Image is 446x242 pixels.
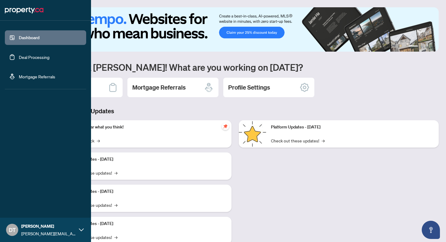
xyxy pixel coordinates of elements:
[271,124,434,131] p: Platform Updates - [DATE]
[114,202,117,208] span: →
[422,221,440,239] button: Open asap
[19,74,55,79] a: Mortgage Referrals
[32,107,439,115] h3: Brokerage & Industry Updates
[222,123,229,130] span: pushpin
[408,46,418,48] button: 1
[64,188,227,195] p: Platform Updates - [DATE]
[114,234,117,240] span: →
[239,120,266,148] img: Platform Updates - June 23, 2025
[430,46,433,48] button: 4
[322,137,325,144] span: →
[421,46,423,48] button: 2
[64,156,227,163] p: Platform Updates - [DATE]
[19,35,39,40] a: Dashboard
[114,169,117,176] span: →
[32,61,439,73] h1: Welcome back [PERSON_NAME]! What are you working on [DATE]?
[9,226,16,234] span: DT
[21,230,76,237] span: [PERSON_NAME][EMAIL_ADDRESS][DOMAIN_NAME]
[97,137,100,144] span: →
[5,5,43,15] img: logo
[425,46,428,48] button: 3
[19,54,49,60] a: Deal Processing
[132,83,186,92] h2: Mortgage Referrals
[64,220,227,227] p: Platform Updates - [DATE]
[32,7,439,52] img: Slide 0
[21,223,76,230] span: [PERSON_NAME]
[228,83,270,92] h2: Profile Settings
[64,124,227,131] p: We want to hear what you think!
[271,137,325,144] a: Check out these updates!→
